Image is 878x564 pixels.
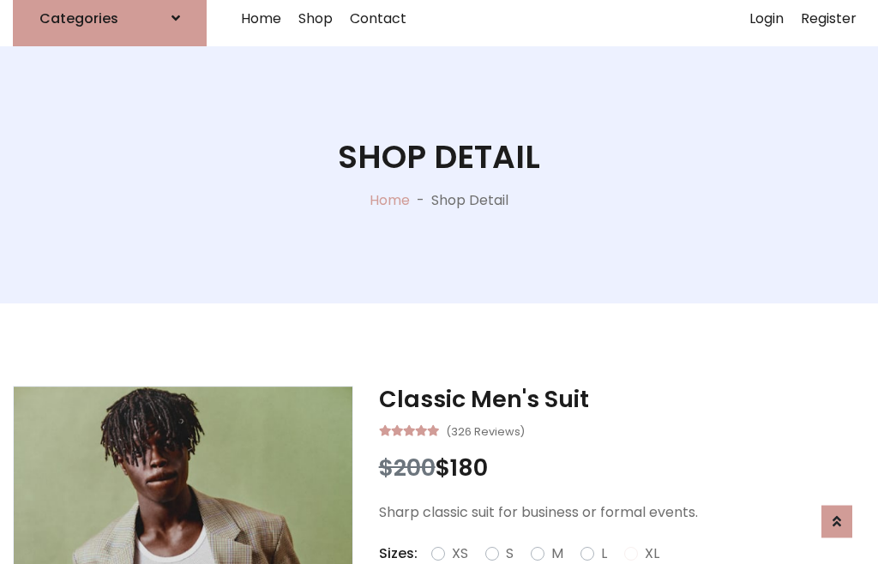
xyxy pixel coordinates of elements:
a: Home [370,190,410,210]
span: 180 [450,452,488,483]
h1: Shop Detail [338,138,540,177]
span: $200 [379,452,436,483]
label: XS [452,543,468,564]
p: Sizes: [379,543,418,564]
h3: $ [379,454,865,482]
small: (326 Reviews) [446,420,525,441]
p: Shop Detail [431,190,508,211]
h6: Categories [39,10,118,27]
h3: Classic Men's Suit [379,386,865,413]
p: Sharp classic suit for business or formal events. [379,502,865,523]
label: S [506,543,514,564]
label: M [551,543,563,564]
label: XL [645,543,659,564]
p: - [410,190,431,211]
label: L [601,543,607,564]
